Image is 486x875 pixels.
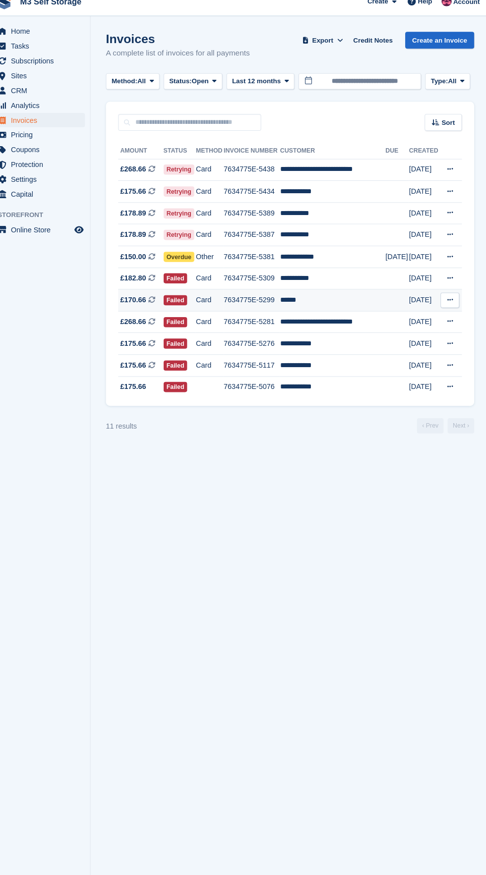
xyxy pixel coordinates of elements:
span: Coupons [22,150,81,164]
span: Sort [440,126,453,136]
span: Failed [170,362,193,372]
span: £178.89 [128,234,153,245]
td: Card [201,335,228,356]
td: Card [201,356,228,378]
a: menu [5,228,94,242]
span: Create [368,8,388,18]
td: 7634775E-5276 [229,335,283,356]
span: £150.00 [128,256,153,266]
span: Protection [22,164,81,178]
a: menu [5,150,94,164]
td: Card [201,229,228,251]
button: Export [303,43,347,59]
td: [DATE] [408,314,438,335]
th: Due [385,151,408,166]
a: M3 Self Storage [27,5,94,21]
td: [DATE] [408,377,438,398]
span: Last 12 months [237,86,284,96]
a: menu [5,64,94,78]
span: Failed [170,298,193,308]
span: Failed [170,383,193,392]
span: Sites [22,78,81,92]
td: 7634775E-5389 [229,208,283,229]
td: Card [201,314,228,335]
td: [DATE] [408,356,438,378]
span: Failed [170,277,193,287]
p: A complete list of invoices for all payments [114,57,254,69]
span: £175.66 [128,192,153,203]
div: 11 results [114,420,144,431]
span: Subscriptions [22,64,81,78]
a: menu [5,93,94,107]
a: menu [5,121,94,135]
td: 7634775E-5438 [229,166,283,187]
h1: Invoices [114,43,254,56]
span: Open [197,86,214,96]
td: [DATE] [385,251,408,272]
span: £182.80 [128,276,153,287]
span: Retrying [170,235,200,245]
span: £268.66 [128,171,153,181]
th: Customer [283,151,385,166]
td: [DATE] [408,187,438,209]
span: £175.66 [128,382,153,392]
td: Card [201,208,228,229]
td: [DATE] [408,208,438,229]
td: [DATE] [408,166,438,187]
button: Status: Open [170,83,227,99]
span: Retrying [170,214,200,224]
span: £175.66 [128,340,153,350]
td: 7634775E-5076 [229,377,283,398]
a: Next [446,418,472,433]
th: Created [408,151,438,166]
a: menu [5,164,94,178]
span: £178.89 [128,214,153,224]
span: Type: [429,86,446,96]
td: 7634775E-5299 [229,293,283,314]
td: [DATE] [408,251,438,272]
span: All [446,86,455,96]
th: Invoice Number [229,151,283,166]
span: All [145,86,153,96]
span: Status: [176,86,197,96]
a: menu [5,136,94,150]
button: Method: All [114,83,166,99]
td: Card [201,293,228,314]
span: Capital [22,193,81,207]
span: Failed [170,340,193,350]
td: [DATE] [408,272,438,293]
span: Storefront [9,216,99,225]
img: stora-icon-8386f47178a22dfd0bd8f6a31ec36ba5ce8667c1dd55bd0f319d3a0aa187defe.svg [8,6,23,21]
a: menu [5,50,94,63]
button: Last 12 months [231,83,297,99]
td: [DATE] [408,229,438,251]
span: £268.66 [128,319,153,329]
td: Card [201,187,228,209]
td: 7634775E-5117 [229,356,283,378]
td: 7634775E-5381 [229,251,283,272]
th: Method [201,151,228,166]
span: Settings [22,179,81,193]
a: Create an Invoice [405,43,472,59]
td: Card [201,272,228,293]
span: Pricing [22,136,81,150]
td: Card [201,166,228,187]
a: menu [5,78,94,92]
a: Previous [416,418,442,433]
nav: Page [414,418,474,433]
span: £175.66 [128,361,153,372]
a: menu [5,193,94,207]
a: Credit Notes [350,43,396,59]
td: 7634775E-5387 [229,229,283,251]
td: [DATE] [408,335,438,356]
td: 7634775E-5434 [229,187,283,209]
span: Tasks [22,50,81,63]
td: Other [201,251,228,272]
a: menu [5,107,94,121]
a: menu [5,179,94,193]
span: Overdue [170,256,200,266]
button: Type: All [424,83,468,99]
a: menu [5,35,94,49]
span: Online Store [22,228,81,242]
span: Retrying [170,171,200,181]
